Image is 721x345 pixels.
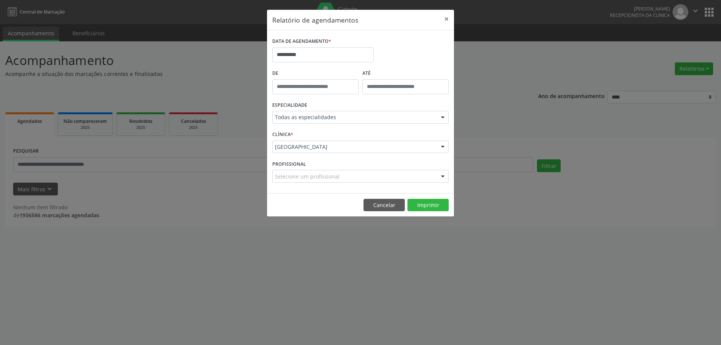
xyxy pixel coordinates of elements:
[275,172,339,180] span: Selecione um profissional
[275,113,433,121] span: Todas as especialidades
[439,10,454,28] button: Close
[362,68,449,79] label: ATÉ
[272,158,306,170] label: PROFISSIONAL
[407,199,449,212] button: Imprimir
[272,15,358,25] h5: Relatório de agendamentos
[272,68,359,79] label: De
[272,36,331,47] label: DATA DE AGENDAMENTO
[275,143,433,151] span: [GEOGRAPHIC_DATA]
[272,129,293,141] label: CLÍNICA
[272,100,307,111] label: ESPECIALIDADE
[364,199,405,212] button: Cancelar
